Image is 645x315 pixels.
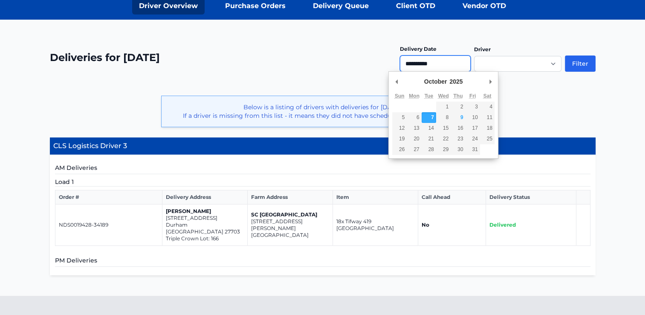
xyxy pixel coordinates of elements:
div: 2025 [448,75,464,88]
button: 3 [465,102,480,112]
button: 28 [422,144,436,155]
abbr: Friday [469,93,476,99]
strong: No [422,222,429,228]
button: 10 [465,112,480,123]
p: Durham [GEOGRAPHIC_DATA] 27703 [166,222,244,235]
th: Delivery Address [162,190,248,204]
h5: AM Deliveries [55,163,590,174]
button: 29 [436,144,451,155]
td: 18x Tifway 419 [GEOGRAPHIC_DATA] [333,204,418,246]
button: 9 [451,112,465,123]
button: 27 [407,144,421,155]
th: Call Ahead [418,190,486,204]
p: SC [GEOGRAPHIC_DATA] [251,211,329,218]
p: [STREET_ADDRESS] [166,215,244,222]
button: 11 [480,112,495,123]
button: Filter [565,55,596,72]
th: Farm Address [248,190,333,204]
button: 14 [422,123,436,134]
input: Use the arrow keys to pick a date [400,55,471,72]
th: Order # [55,190,162,204]
button: 21 [422,134,436,144]
button: 26 [392,144,407,155]
button: 5 [392,112,407,123]
button: 1 [436,102,451,112]
button: Next Month [486,75,495,88]
button: 15 [436,123,451,134]
p: NDS0019428-34189 [59,222,159,228]
abbr: Saturday [483,93,492,99]
abbr: Monday [409,93,419,99]
h2: Deliveries for [DATE] [50,51,160,64]
div: October [423,75,448,88]
button: 4 [480,102,495,112]
button: 24 [465,134,480,144]
th: Item [333,190,418,204]
h5: Load 1 [55,178,590,187]
button: 17 [465,123,480,134]
h5: PM Deliveries [55,256,590,267]
button: 31 [465,144,480,155]
p: Below is a listing of drivers with deliveries for [DATE]. If a driver is missing from this list -... [168,103,477,120]
button: 23 [451,134,465,144]
button: 19 [392,134,407,144]
p: [GEOGRAPHIC_DATA] [251,232,329,239]
p: [PERSON_NAME] [166,208,244,215]
button: 16 [451,123,465,134]
p: [STREET_ADDRESS][PERSON_NAME] [251,218,329,232]
button: 22 [436,134,451,144]
label: Driver [474,46,491,52]
button: 30 [451,144,465,155]
button: 7 [422,112,436,123]
button: 13 [407,123,421,134]
button: 20 [407,134,421,144]
button: 18 [480,123,495,134]
label: Delivery Date [400,46,437,52]
button: 6 [407,112,421,123]
button: 25 [480,134,495,144]
p: Triple Crown Lot: 166 [166,235,244,242]
span: Delivered [489,222,516,228]
button: 8 [436,112,451,123]
button: 2 [451,102,465,112]
button: Previous Month [392,75,401,88]
abbr: Thursday [453,93,463,99]
abbr: Wednesday [438,93,449,99]
h4: CLS Logistics Driver 3 [50,137,596,155]
abbr: Tuesday [425,93,433,99]
th: Delivery Status [486,190,576,204]
button: 12 [392,123,407,134]
abbr: Sunday [395,93,405,99]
